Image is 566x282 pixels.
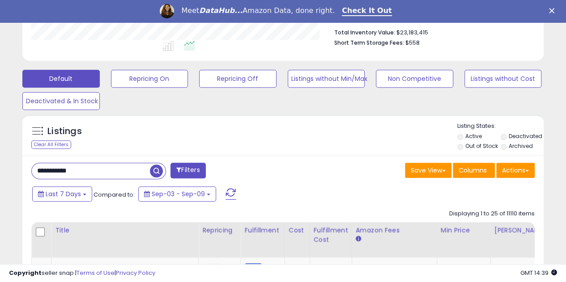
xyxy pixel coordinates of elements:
img: Profile image for Georgie [160,4,174,18]
div: Displaying 1 to 25 of 11110 items [449,210,535,218]
button: Default [22,70,100,88]
div: seller snap | | [9,269,155,278]
strong: Copyright [9,269,42,277]
span: Compared to: [94,190,135,199]
div: Meet Amazon Data, done right. [181,6,335,15]
button: Actions [496,163,535,178]
label: Archived [509,142,533,150]
label: Deactivated [509,132,542,140]
p: Listing States: [457,122,544,130]
button: Save View [405,163,451,178]
li: $23,183,415 [334,26,528,37]
button: Repricing Off [199,70,277,88]
b: Short Term Storage Fees: [334,39,404,46]
label: Out of Stock [465,142,498,150]
div: [PERSON_NAME] [494,226,548,235]
b: Total Inventory Value: [334,29,395,36]
button: Listings without Min/Max [288,70,365,88]
button: Non Competitive [376,70,453,88]
div: Min Price [441,226,487,235]
button: Sep-03 - Sep-09 [138,186,216,202]
div: Repricing [202,226,237,235]
div: Fulfillment Cost [314,226,348,244]
button: Columns [453,163,495,178]
div: Fulfillment [244,226,281,235]
a: Terms of Use [77,269,115,277]
a: Check It Out [342,6,392,16]
small: Amazon Fees. [356,235,361,243]
button: Last 7 Days [32,186,92,202]
a: Privacy Policy [116,269,155,277]
label: Active [465,132,481,140]
button: Repricing On [111,70,188,88]
span: Last 7 Days [46,189,81,198]
button: Deactivated & In Stock [22,92,100,110]
span: Sep-03 - Sep-09 [152,189,205,198]
div: Close [549,8,558,13]
div: Amazon Fees [356,226,433,235]
span: $558 [405,38,420,47]
i: DataHub... [199,6,243,15]
div: Title [55,226,195,235]
div: Cost [289,226,306,235]
button: Filters [170,163,205,178]
span: 2025-09-17 14:39 GMT [520,269,557,277]
div: Clear All Filters [31,140,71,149]
h5: Listings [47,125,82,138]
span: Columns [459,166,487,175]
button: Listings without Cost [464,70,542,88]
